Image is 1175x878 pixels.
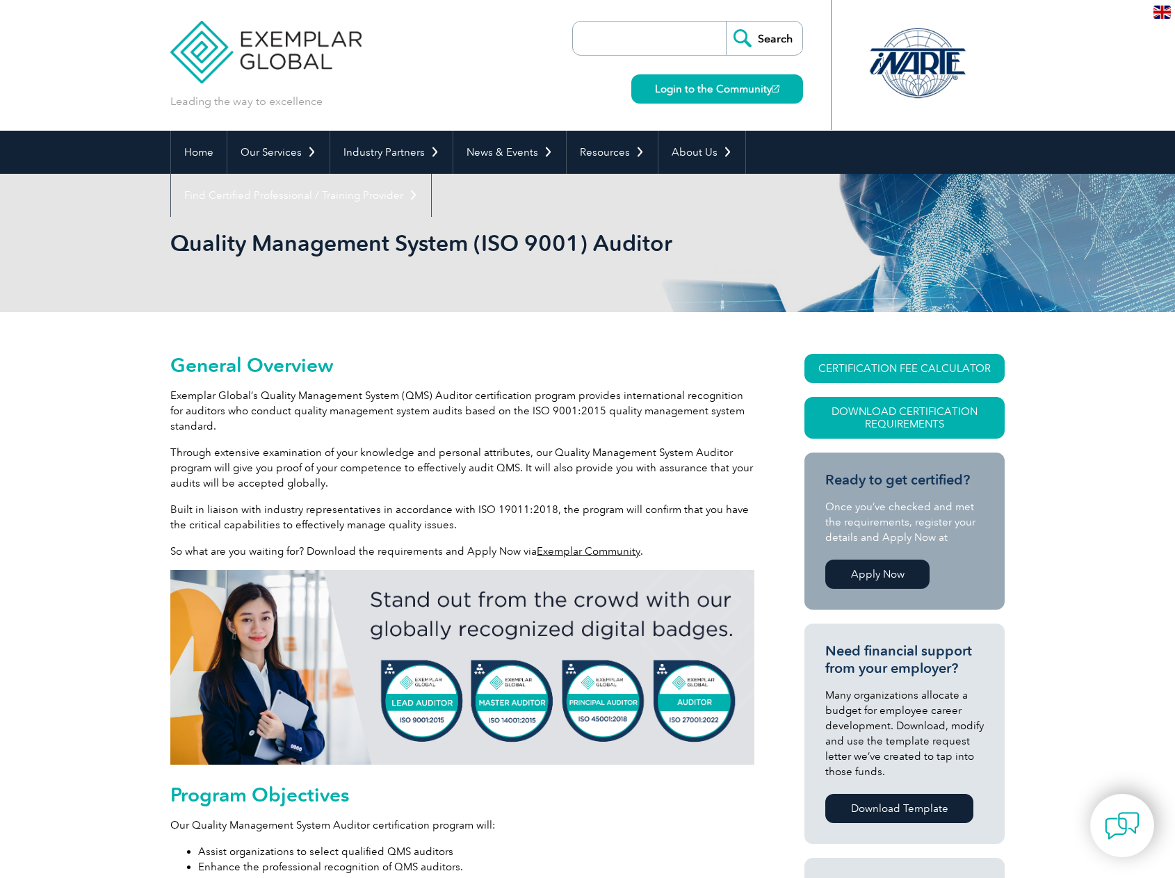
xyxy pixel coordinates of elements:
[330,131,453,174] a: Industry Partners
[825,499,984,545] p: Once you’ve checked and met the requirements, register your details and Apply Now at
[825,688,984,779] p: Many organizations allocate a budget for employee career development. Download, modify and use th...
[825,794,973,823] a: Download Template
[631,74,803,104] a: Login to the Community
[825,471,984,489] h3: Ready to get certified?
[537,545,640,558] a: Exemplar Community
[772,85,779,92] img: open_square.png
[198,844,754,859] li: Assist organizations to select qualified QMS auditors
[170,544,754,559] p: So what are you waiting for? Download the requirements and Apply Now via .
[1153,6,1171,19] img: en
[170,818,754,833] p: Our Quality Management System Auditor certification program will:
[170,94,323,109] p: Leading the way to excellence
[170,783,754,806] h2: Program Objectives
[227,131,330,174] a: Our Services
[170,354,754,376] h2: General Overview
[170,502,754,533] p: Built in liaison with industry representatives in accordance with ISO 19011:2018, the program wil...
[567,131,658,174] a: Resources
[825,642,984,677] h3: Need financial support from your employer?
[658,131,745,174] a: About Us
[453,131,566,174] a: News & Events
[171,174,431,217] a: Find Certified Professional / Training Provider
[170,388,754,434] p: Exemplar Global’s Quality Management System (QMS) Auditor certification program provides internat...
[825,560,930,589] a: Apply Now
[804,397,1005,439] a: Download Certification Requirements
[804,354,1005,383] a: CERTIFICATION FEE CALCULATOR
[170,229,704,257] h1: Quality Management System (ISO 9001) Auditor
[726,22,802,55] input: Search
[1105,808,1140,843] img: contact-chat.png
[170,570,754,765] img: badges
[170,445,754,491] p: Through extensive examination of your knowledge and personal attributes, our Quality Management S...
[198,859,754,875] li: Enhance the professional recognition of QMS auditors.
[171,131,227,174] a: Home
